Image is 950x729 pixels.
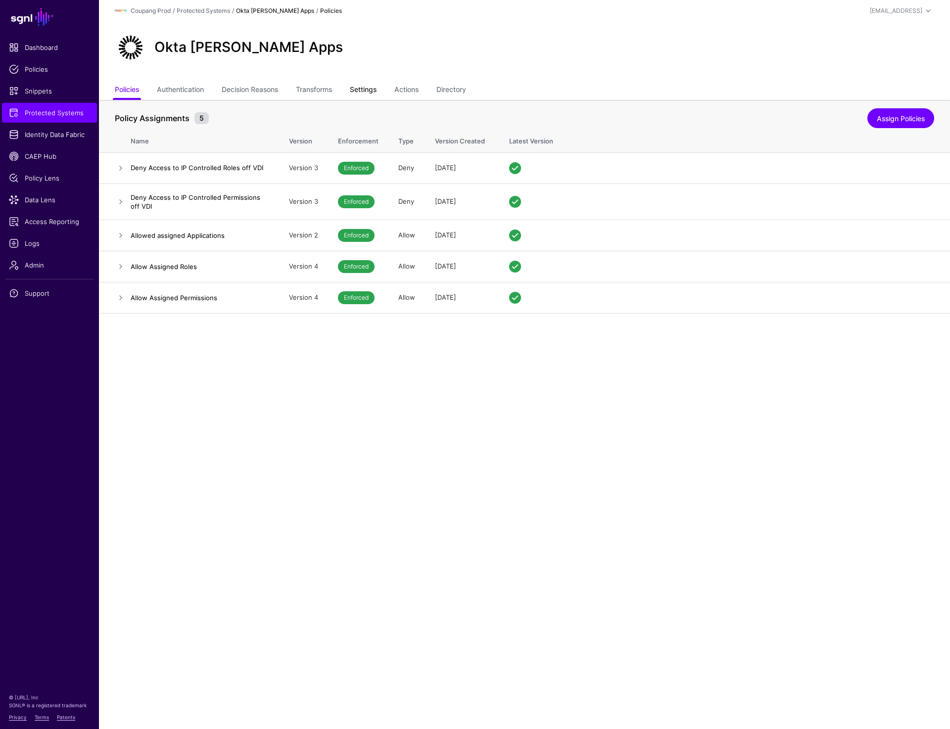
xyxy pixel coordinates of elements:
th: Version Created [425,127,499,152]
td: Allow [388,220,425,251]
span: Logs [9,238,90,248]
th: Latest Version [499,127,950,152]
span: Admin [9,260,90,270]
a: Dashboard [2,38,97,57]
span: Access Reporting [9,217,90,227]
td: Allow [388,282,425,313]
a: CAEP Hub [2,146,97,166]
a: Policy Lens [2,168,97,188]
div: / [230,6,236,15]
span: [DATE] [435,293,456,301]
img: svg+xml;base64,PHN2ZyB3aWR0aD0iNjQiIGhlaWdodD0iNjQiIHZpZXdCb3g9IjAgMCA2NCA2NCIgZmlsbD0ibm9uZSIgeG... [115,32,146,63]
span: Dashboard [9,43,90,52]
span: [DATE] [435,231,456,239]
th: Version [279,127,328,152]
a: Policies [115,81,139,100]
span: Policies [9,64,90,74]
td: Allow [388,251,425,282]
span: Enforced [338,291,375,304]
a: Snippets [2,81,97,101]
a: Terms [35,714,49,720]
span: CAEP Hub [9,151,90,161]
span: Policy Lens [9,173,90,183]
strong: Okta [PERSON_NAME] Apps [236,7,314,14]
a: Policies [2,59,97,79]
a: Logs [2,233,97,253]
span: Identity Data Fabric [9,130,90,139]
th: Enforcement [328,127,388,152]
th: Type [388,127,425,152]
p: SGNL® is a registered trademark [9,701,90,709]
a: Actions [394,81,419,100]
div: / [171,6,177,15]
span: Snippets [9,86,90,96]
td: Version 2 [279,220,328,251]
h4: Allowed assigned Applications [131,231,269,240]
span: Protected Systems [9,108,90,118]
a: Access Reporting [2,212,97,231]
a: Directory [436,81,466,100]
a: Privacy [9,714,27,720]
td: Version 3 [279,183,328,220]
a: Protected Systems [177,7,230,14]
span: Enforced [338,162,375,175]
a: SGNL [6,6,93,28]
span: Enforced [338,229,375,242]
td: Deny [388,183,425,220]
h4: Deny Access to IP Controlled Roles off VDI [131,163,269,172]
div: / [314,6,320,15]
a: Assign Policies [867,108,934,128]
a: Protected Systems [2,103,97,123]
span: [DATE] [435,262,456,270]
th: Name [131,127,279,152]
p: © [URL], Inc [9,693,90,701]
a: Decision Reasons [222,81,278,100]
td: Version 3 [279,152,328,183]
div: [EMAIL_ADDRESS] [870,6,922,15]
a: Data Lens [2,190,97,210]
span: [DATE] [435,164,456,172]
h4: Deny Access to IP Controlled Permissions off VDI [131,193,269,211]
h4: Allow Assigned Permissions [131,293,269,302]
span: Enforced [338,195,375,208]
span: Enforced [338,260,375,273]
a: Identity Data Fabric [2,125,97,144]
td: Version 4 [279,251,328,282]
span: [DATE] [435,197,456,205]
small: 5 [194,112,209,124]
a: Patents [57,714,75,720]
span: Data Lens [9,195,90,205]
span: Support [9,288,90,298]
a: Transforms [296,81,332,100]
strong: Policies [320,7,342,14]
h2: Okta [PERSON_NAME] Apps [154,39,343,56]
a: Authentication [157,81,204,100]
a: Admin [2,255,97,275]
h4: Allow Assigned Roles [131,262,269,271]
td: Deny [388,152,425,183]
td: Version 4 [279,282,328,313]
img: svg+xml;base64,PHN2ZyBpZD0iTG9nbyIgeG1sbnM9Imh0dHA6Ly93d3cudzMub3JnLzIwMDAvc3ZnIiB3aWR0aD0iMTIxLj... [115,5,127,17]
a: Coupang Prod [131,7,171,14]
a: Settings [350,81,377,100]
span: Policy Assignments [112,112,192,124]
